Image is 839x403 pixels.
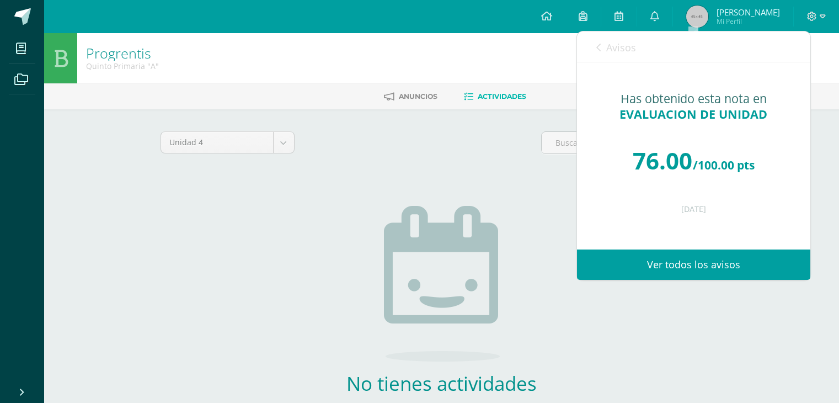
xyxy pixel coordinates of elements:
[161,132,294,153] a: Unidad 4
[686,6,708,28] img: 45x45
[577,250,810,280] a: Ver todos los avisos
[693,157,755,173] span: /100.00 pts
[599,205,788,214] div: [DATE]
[279,370,605,396] h2: No tienes actividades
[384,88,437,105] a: Anuncios
[86,44,151,62] a: Progrentis
[717,17,780,26] span: Mi Perfil
[619,106,767,122] span: EVALUACION DE UNIDAD
[478,92,526,100] span: Actividades
[399,92,437,100] span: Anuncios
[464,88,526,105] a: Actividades
[633,145,692,176] span: 76.00
[717,7,780,18] span: [PERSON_NAME]
[599,91,788,122] div: Has obtenido esta nota en
[384,206,500,362] img: no_activities.png
[86,45,159,61] h1: Progrentis
[169,132,265,153] span: Unidad 4
[542,132,722,153] input: Busca la actividad aquí...
[86,61,159,71] div: Quinto Primaria 'A'
[606,41,636,54] span: Avisos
